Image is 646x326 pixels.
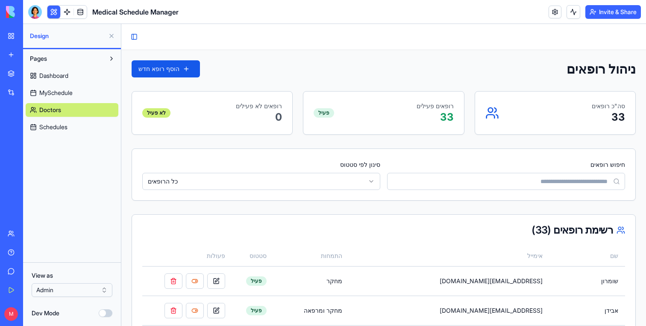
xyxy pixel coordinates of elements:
[295,78,332,86] p: רופאים פעילים
[32,309,59,317] label: Dev Mode
[428,272,504,301] td: אבידן
[6,6,59,18] img: logo
[295,86,332,100] p: 33
[39,106,61,114] span: Doctors
[26,52,105,65] button: Pages
[470,86,504,100] p: 33
[152,242,228,272] td: מחקר
[428,222,504,242] th: שם
[92,7,179,17] span: Medical Schedule Manager
[125,252,145,262] div: פעיל
[26,103,118,117] a: Doctors
[428,242,504,272] td: שומרון
[152,272,228,301] td: מחקר ומרפאה
[21,222,111,242] th: פעולות
[219,137,259,144] label: סינון לפי סטטוס
[39,71,68,80] span: Dashboard
[111,222,152,242] th: סטטוס
[470,78,504,86] p: סה"כ רופאים
[445,37,514,53] h1: ניהול רופאים
[125,282,145,291] div: פעיל
[228,272,428,301] td: [EMAIL_ADDRESS][DOMAIN_NAME]
[26,120,118,134] a: Schedules
[585,5,641,19] button: Invite & Share
[228,242,428,272] td: [EMAIL_ADDRESS][DOMAIN_NAME]
[39,89,73,97] span: MySchedule
[115,78,161,86] p: רופאים לא פעילים
[21,84,49,94] div: לא פעיל
[30,32,105,40] span: Design
[4,307,18,321] span: M
[115,86,161,100] p: 0
[228,222,428,242] th: אימייל
[469,137,504,144] label: חיפוש רופאים
[152,222,228,242] th: התמחות
[30,54,47,63] span: Pages
[192,84,213,94] div: פעיל
[32,271,112,280] label: View as
[39,123,68,131] span: Schedules
[26,69,118,83] a: Dashboard
[10,36,79,53] button: הוסף רופא חדש
[26,86,118,100] a: MySchedule
[21,201,504,211] div: רשימת רופאים ( 33 )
